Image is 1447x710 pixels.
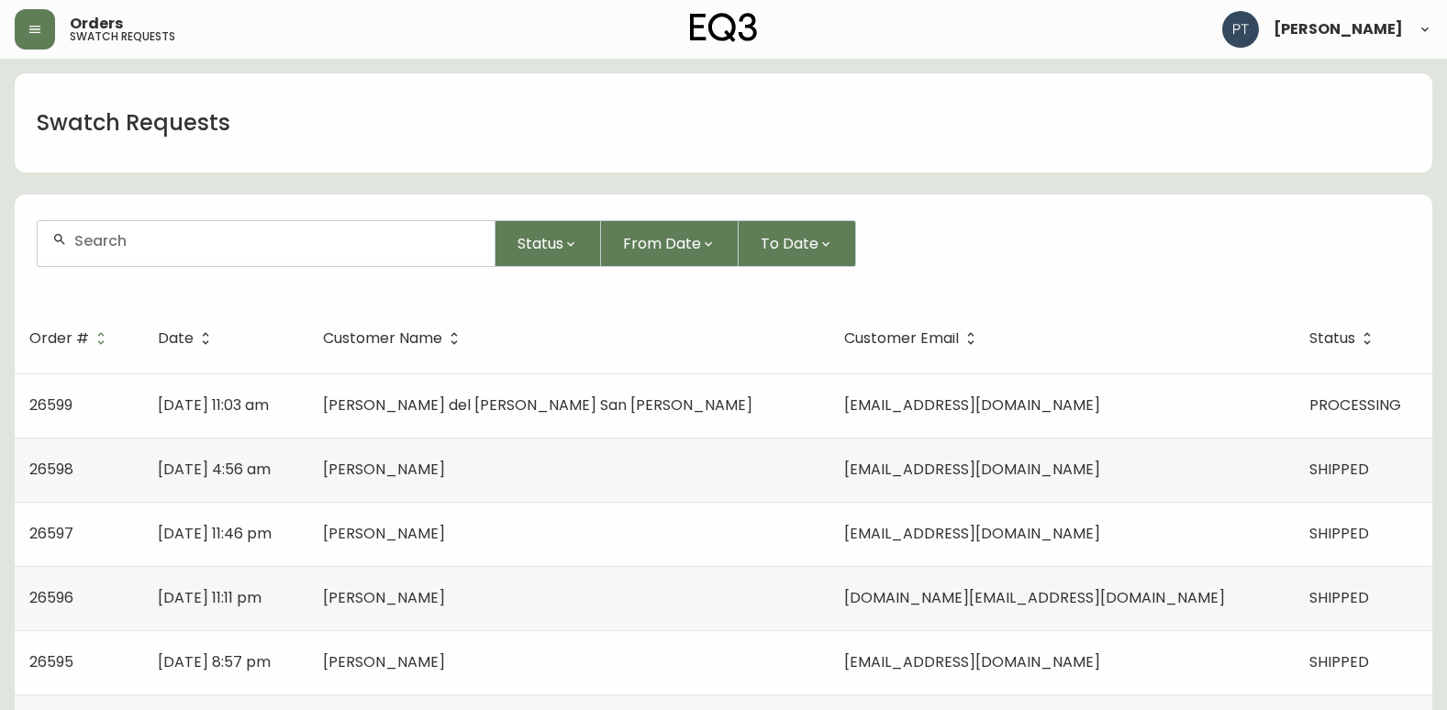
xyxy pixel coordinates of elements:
[70,31,175,42] h5: swatch requests
[323,523,445,544] span: [PERSON_NAME]
[1309,330,1379,347] span: Status
[323,333,442,344] span: Customer Name
[623,232,701,255] span: From Date
[1222,11,1259,48] img: 986dcd8e1aab7847125929f325458823
[29,459,73,480] span: 26598
[323,587,445,608] span: [PERSON_NAME]
[158,523,272,544] span: [DATE] 11:46 pm
[1309,459,1369,480] span: SHIPPED
[601,220,739,267] button: From Date
[844,523,1100,544] span: [EMAIL_ADDRESS][DOMAIN_NAME]
[690,13,758,42] img: logo
[844,330,983,347] span: Customer Email
[74,232,480,250] input: Search
[29,651,73,672] span: 26595
[761,232,818,255] span: To Date
[844,651,1100,672] span: [EMAIL_ADDRESS][DOMAIN_NAME]
[29,523,73,544] span: 26597
[29,333,89,344] span: Order #
[70,17,123,31] span: Orders
[158,651,271,672] span: [DATE] 8:57 pm
[1309,651,1369,672] span: SHIPPED
[1309,333,1355,344] span: Status
[495,220,601,267] button: Status
[29,587,73,608] span: 26596
[158,330,217,347] span: Date
[158,459,271,480] span: [DATE] 4:56 am
[1309,523,1369,544] span: SHIPPED
[158,333,194,344] span: Date
[323,459,445,480] span: [PERSON_NAME]
[844,587,1225,608] span: [DOMAIN_NAME][EMAIL_ADDRESS][DOMAIN_NAME]
[518,232,563,255] span: Status
[844,459,1100,480] span: [EMAIL_ADDRESS][DOMAIN_NAME]
[323,394,752,416] span: [PERSON_NAME] del [PERSON_NAME] San [PERSON_NAME]
[158,394,269,416] span: [DATE] 11:03 am
[158,587,262,608] span: [DATE] 11:11 pm
[739,220,856,267] button: To Date
[37,107,230,139] h1: Swatch Requests
[1274,22,1403,37] span: [PERSON_NAME]
[1309,394,1401,416] span: PROCESSING
[844,394,1100,416] span: [EMAIL_ADDRESS][DOMAIN_NAME]
[323,330,466,347] span: Customer Name
[29,330,113,347] span: Order #
[323,651,445,672] span: [PERSON_NAME]
[1309,587,1369,608] span: SHIPPED
[844,333,959,344] span: Customer Email
[29,394,72,416] span: 26599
